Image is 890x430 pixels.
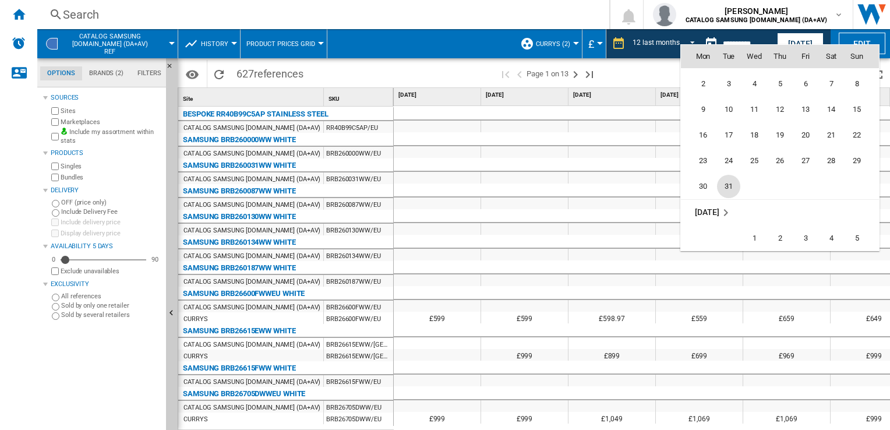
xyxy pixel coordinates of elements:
[793,225,818,251] td: Friday January 3 2025
[716,71,741,97] td: Tuesday December 3 2024
[681,174,716,200] td: Monday December 30 2024
[768,124,792,147] span: 19
[844,225,879,251] td: Sunday January 5 2025
[691,124,715,147] span: 16
[681,97,716,122] td: Monday December 9 2024
[793,97,818,122] td: Friday December 13 2024
[820,72,843,96] span: 7
[691,175,715,198] span: 30
[743,149,766,172] span: 25
[717,98,740,121] span: 10
[818,148,844,174] td: Saturday December 28 2024
[844,97,879,122] td: Sunday December 15 2024
[818,45,844,68] th: Sat
[767,148,793,174] td: Thursday December 26 2024
[741,122,767,148] td: Wednesday December 18 2024
[681,199,879,225] td: January 2025
[681,174,879,200] tr: Week 6
[681,45,716,68] th: Mon
[768,149,792,172] span: 26
[818,122,844,148] td: Saturday December 21 2024
[716,45,741,68] th: Tue
[717,149,740,172] span: 24
[691,98,715,121] span: 9
[818,225,844,251] td: Saturday January 4 2025
[818,97,844,122] td: Saturday December 14 2024
[793,45,818,68] th: Fri
[695,207,719,217] span: [DATE]
[794,124,817,147] span: 20
[716,97,741,122] td: Tuesday December 10 2024
[768,72,792,96] span: 5
[681,148,879,174] tr: Week 5
[717,72,740,96] span: 3
[794,98,817,121] span: 13
[743,227,766,250] span: 1
[743,72,766,96] span: 4
[681,199,879,225] tr: Week undefined
[716,148,741,174] td: Tuesday December 24 2024
[681,225,879,251] tr: Week 1
[820,227,843,250] span: 4
[794,72,817,96] span: 6
[818,71,844,97] td: Saturday December 7 2024
[717,124,740,147] span: 17
[767,97,793,122] td: Thursday December 12 2024
[741,225,767,251] td: Wednesday January 1 2025
[845,98,868,121] span: 15
[716,122,741,148] td: Tuesday December 17 2024
[681,71,716,97] td: Monday December 2 2024
[681,122,716,148] td: Monday December 16 2024
[844,148,879,174] td: Sunday December 29 2024
[844,71,879,97] td: Sunday December 8 2024
[741,45,767,68] th: Wed
[767,122,793,148] td: Thursday December 19 2024
[767,45,793,68] th: Thu
[716,174,741,200] td: Tuesday December 31 2024
[820,124,843,147] span: 21
[767,71,793,97] td: Thursday December 5 2024
[793,122,818,148] td: Friday December 20 2024
[743,98,766,121] span: 11
[681,97,879,122] tr: Week 3
[845,124,868,147] span: 22
[793,148,818,174] td: Friday December 27 2024
[768,227,792,250] span: 2
[681,71,879,97] tr: Week 2
[691,72,715,96] span: 2
[717,175,740,198] span: 31
[845,72,868,96] span: 8
[844,122,879,148] td: Sunday December 22 2024
[741,97,767,122] td: Wednesday December 11 2024
[743,124,766,147] span: 18
[768,98,792,121] span: 12
[844,45,879,68] th: Sun
[820,98,843,121] span: 14
[793,71,818,97] td: Friday December 6 2024
[767,225,793,251] td: Thursday January 2 2025
[820,149,843,172] span: 28
[794,149,817,172] span: 27
[845,227,868,250] span: 5
[681,148,716,174] td: Monday December 23 2024
[794,227,817,250] span: 3
[681,45,879,251] md-calendar: Calendar
[845,149,868,172] span: 29
[741,148,767,174] td: Wednesday December 25 2024
[681,122,879,148] tr: Week 4
[691,149,715,172] span: 23
[741,71,767,97] td: Wednesday December 4 2024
